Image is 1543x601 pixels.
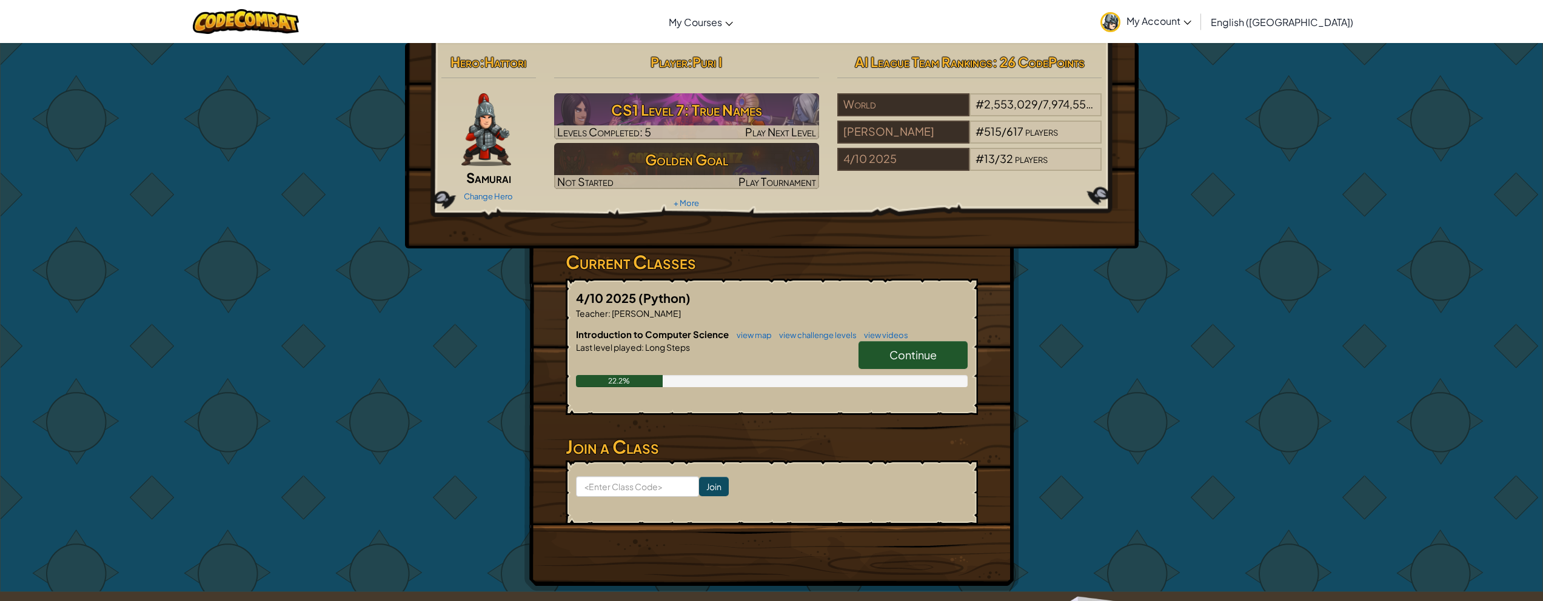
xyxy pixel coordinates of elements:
span: players [1094,97,1127,111]
h3: CS1 Level 7: True Names [554,96,819,124]
a: English ([GEOGRAPHIC_DATA]) [1205,5,1359,38]
span: 2,553,029 [984,97,1038,111]
span: Hero [450,53,480,70]
span: 4/10 2025 [576,290,638,305]
span: [PERSON_NAME] [611,308,681,319]
span: Teacher [576,308,608,319]
a: view map [731,330,772,340]
span: / [995,151,1000,165]
img: CS1 Level 7: True Names [554,93,819,139]
span: Puri I [692,53,722,70]
span: # [976,97,984,111]
span: # [976,124,984,138]
span: Continue [889,348,937,362]
img: Golden Goal [554,143,819,189]
h3: Golden Goal [554,146,819,173]
span: Long Steps [644,342,690,353]
span: Play Next Level [745,125,816,139]
span: AI League Team Rankings [855,53,992,70]
span: : [641,342,644,353]
span: : [608,308,611,319]
h3: Current Classes [566,248,978,276]
a: Golden GoalNot StartedPlay Tournament [554,143,819,189]
span: players [1025,124,1058,138]
span: / [1038,97,1043,111]
input: <Enter Class Code> [576,476,699,497]
input: Join [699,477,729,496]
div: 22.2% [576,375,663,387]
a: 4/10 2025#13/32players [837,159,1102,173]
span: players [1015,151,1048,165]
img: CodeCombat logo [193,9,299,34]
span: 7,974,556 [1043,97,1093,111]
span: Play Tournament [738,174,816,188]
span: 617 [1006,124,1023,138]
a: My Courses [663,5,739,38]
img: samurai.pose.png [461,93,511,166]
a: My Account [1094,2,1197,41]
span: / [1002,124,1006,138]
span: # [976,151,984,165]
span: My Courses [669,16,722,28]
a: [PERSON_NAME]#515/617players [837,132,1102,146]
a: Play Next Level [554,93,819,139]
span: Not Started [557,174,614,188]
img: avatar [1100,12,1120,32]
span: 515 [984,124,1002,138]
span: 13 [984,151,995,165]
span: Introduction to Computer Science [576,328,731,340]
span: : [688,53,692,70]
span: Levels Completed: 5 [557,125,651,139]
span: English ([GEOGRAPHIC_DATA]) [1211,16,1353,28]
div: World [837,93,969,116]
a: World#2,553,029/7,974,556players [837,105,1102,119]
span: Last level played [576,342,641,353]
span: Samurai [466,169,511,186]
a: Change Hero [464,191,513,201]
div: 4/10 2025 [837,148,969,171]
span: (Python) [638,290,691,305]
a: view videos [858,330,908,340]
span: 32 [1000,151,1013,165]
h3: Join a Class [566,433,978,460]
span: : [480,53,484,70]
a: + More [674,198,699,208]
span: Player [651,53,688,70]
div: [PERSON_NAME] [837,121,969,144]
span: : 26 CodePoints [992,53,1085,70]
a: view challenge levels [773,330,857,340]
span: Hattori [484,53,526,70]
span: My Account [1126,15,1191,27]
